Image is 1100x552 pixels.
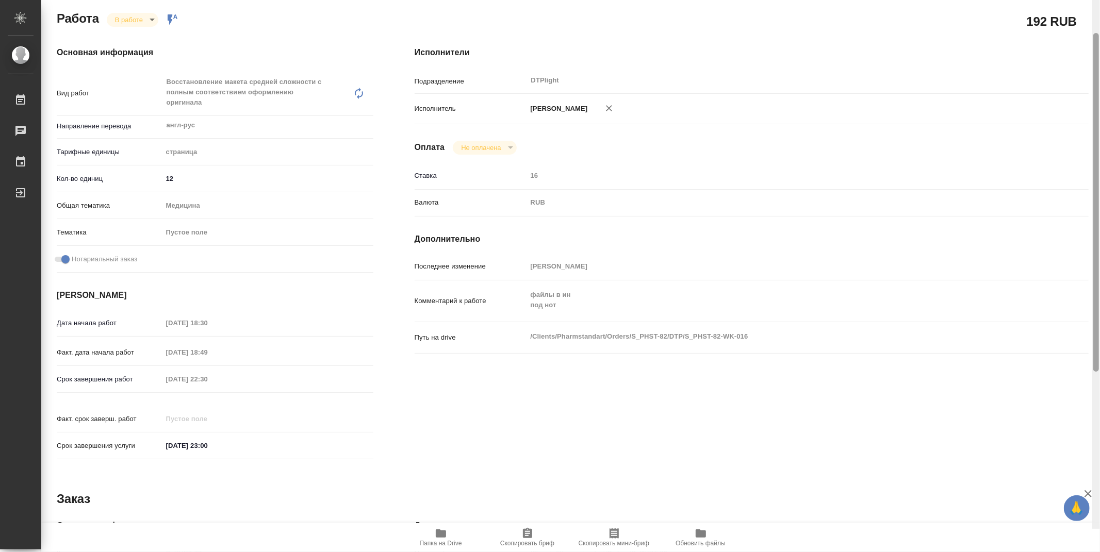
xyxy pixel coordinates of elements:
[57,520,373,532] h4: Основная информация
[162,372,253,387] input: Пустое поле
[415,46,1089,59] h4: Исполнители
[162,315,253,330] input: Пустое поле
[527,168,1032,183] input: Пустое поле
[57,8,99,27] h2: Работа
[398,523,484,552] button: Папка на Drive
[57,200,162,211] p: Общая тематика
[420,540,462,547] span: Папка на Drive
[107,13,158,27] div: В работе
[57,289,373,302] h4: [PERSON_NAME]
[57,491,90,507] h2: Заказ
[658,523,744,552] button: Обновить файлы
[415,261,527,272] p: Последнее изменение
[579,540,649,547] span: Скопировать мини-бриф
[57,121,162,131] p: Направление перевода
[57,88,162,98] p: Вид работ
[484,523,571,552] button: Скопировать бриф
[527,286,1032,314] textarea: файлы в ин под нот
[415,520,1089,532] h4: Дополнительно
[415,171,527,181] p: Ставка
[162,171,373,186] input: ✎ Введи что-нибудь
[72,254,137,264] span: Нотариальный заказ
[415,296,527,306] p: Комментарий к работе
[162,411,253,426] input: Пустое поле
[57,441,162,451] p: Срок завершения услуги
[1027,12,1077,30] h2: 192 RUB
[1064,495,1090,521] button: 🙏
[57,46,373,59] h4: Основная информация
[162,345,253,360] input: Пустое поле
[57,374,162,384] p: Срок завершения работ
[57,174,162,184] p: Кол-во единиц
[57,414,162,424] p: Факт. срок заверш. работ
[500,540,554,547] span: Скопировать бриф
[57,227,162,238] p: Тематика
[162,224,373,241] div: Пустое поле
[527,194,1032,211] div: RUB
[527,259,1032,274] input: Пустое поле
[162,143,373,161] div: страница
[57,147,162,157] p: Тарифные единицы
[571,523,658,552] button: Скопировать мини-бриф
[57,318,162,328] p: Дата начала работ
[415,233,1089,245] h4: Дополнительно
[57,347,162,358] p: Факт. дата начала работ
[1068,497,1086,519] span: 🙏
[415,141,445,154] h4: Оплата
[453,141,516,155] div: В работе
[458,143,504,152] button: Не оплачена
[415,332,527,343] p: Путь на drive
[415,197,527,208] p: Валюта
[415,76,527,87] p: Подразделение
[112,15,146,24] button: В работе
[415,104,527,114] p: Исполнитель
[598,97,620,120] button: Удалить исполнителя
[676,540,726,547] span: Обновить файлы
[166,227,361,238] div: Пустое поле
[162,438,253,453] input: ✎ Введи что-нибудь
[527,328,1032,345] textarea: /Clients/Pharmstandart/Orders/S_PHST-82/DTP/S_PHST-82-WK-016
[527,104,588,114] p: [PERSON_NAME]
[162,197,373,214] div: Медицина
